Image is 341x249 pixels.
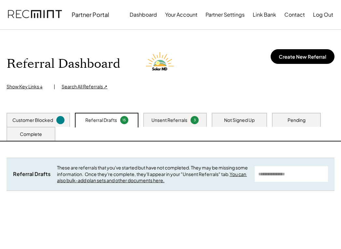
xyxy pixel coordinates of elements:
[206,8,245,21] button: Partner Settings
[253,8,276,21] button: Link Bank
[7,83,47,90] div: Show Key Links ↓
[313,8,333,21] button: Log Out
[192,118,198,123] div: 3
[62,83,107,90] div: Search All Referrals ↗
[85,117,117,124] div: Referral Drafts
[72,11,109,18] div: Partner Portal
[165,8,197,21] button: Your Account
[224,117,255,124] div: Not Signed Up
[288,117,305,124] div: Pending
[121,118,127,123] div: 15
[8,4,62,26] img: recmint-logotype%403x.png
[54,83,55,90] div: |
[13,171,50,178] div: Referral Drafts
[284,8,305,21] button: Contact
[12,117,53,124] div: Customer Blocked
[143,46,179,82] img: Solar%20MD%20LOgo.png
[7,56,120,72] h1: Referral Dashboard
[271,49,334,64] button: Create New Referral
[57,165,248,184] div: These are referrals that you've started but have not completed. They may be missing some informat...
[57,171,247,183] a: You can also bulk-add plan sets and other documents here.
[20,131,42,138] div: Complete
[130,8,157,21] button: Dashboard
[151,117,187,124] div: Unsent Referrals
